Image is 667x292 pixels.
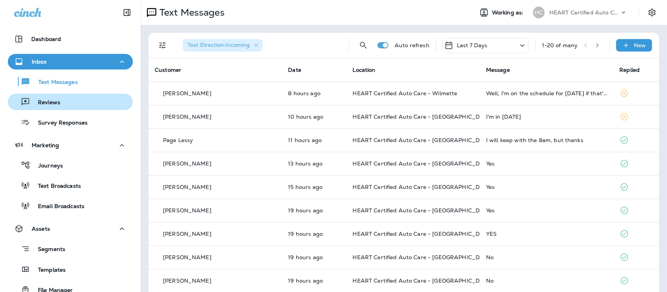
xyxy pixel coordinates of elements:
[549,9,620,16] p: HEART Certified Auto Care
[486,137,607,143] div: I will keep with the 8am, but thanks
[116,5,138,20] button: Collapse Sidebar
[8,54,133,69] button: Inbox
[163,114,211,120] p: [PERSON_NAME]
[8,240,133,257] button: Segments
[30,99,60,107] p: Reviews
[8,157,133,173] button: Journeys
[30,79,78,86] p: Text Messages
[353,254,493,261] span: HEART Certified Auto Care - [GEOGRAPHIC_DATA]
[8,177,133,194] button: Text Broadcasts
[353,160,493,167] span: HEART Certified Auto Care - [GEOGRAPHIC_DATA]
[163,278,211,284] p: [PERSON_NAME]
[620,66,640,73] span: Replied
[288,278,340,284] p: Sep 17, 2025 09:05 AM
[353,137,493,144] span: HEART Certified Auto Care - [GEOGRAPHIC_DATA]
[486,231,607,237] div: YES
[288,90,340,96] p: Sep 17, 2025 07:48 PM
[163,231,211,237] p: [PERSON_NAME]
[288,207,340,214] p: Sep 17, 2025 09:13 AM
[8,261,133,278] button: Templates
[188,41,250,48] span: Text Direction : Incoming
[486,66,510,73] span: Message
[533,7,545,18] div: HC
[486,114,607,120] div: I'm in tomorrow
[288,254,340,260] p: Sep 17, 2025 09:09 AM
[486,278,607,284] div: No
[163,184,211,190] p: [PERSON_NAME]
[353,230,493,237] span: HEART Certified Auto Care - [GEOGRAPHIC_DATA]
[356,37,371,53] button: Search Messages
[32,226,50,232] p: Assets
[486,184,607,190] div: Yes
[163,137,193,143] p: Page Lessy
[155,37,170,53] button: Filters
[155,66,181,73] span: Customer
[457,42,488,48] p: Last 7 Days
[8,31,133,47] button: Dashboard
[32,142,59,148] p: Marketing
[288,231,340,237] p: Sep 17, 2025 09:11 AM
[163,160,211,167] p: [PERSON_NAME]
[163,254,211,260] p: [PERSON_NAME]
[8,221,133,237] button: Assets
[163,90,211,96] p: [PERSON_NAME]
[486,254,607,260] div: No
[32,59,46,65] p: Inbox
[30,119,88,127] p: Survey Responses
[30,267,66,274] p: Templates
[156,7,225,18] p: Text Messages
[30,162,63,170] p: Journeys
[163,207,211,214] p: [PERSON_NAME]
[486,160,607,167] div: Yes
[395,42,429,48] p: Auto refresh
[486,90,607,96] div: Well, I'm on the schedule for tomorrow if that's still good.
[542,42,578,48] div: 1 - 20 of many
[183,39,263,52] div: Text Direction:Incoming
[30,203,84,210] p: Email Broadcasts
[353,90,458,97] span: HEART Certified Auto Care - Wilmette
[486,207,607,214] div: Yes
[288,184,340,190] p: Sep 17, 2025 01:20 PM
[353,183,493,191] span: HEART Certified Auto Care - [GEOGRAPHIC_DATA]
[288,66,301,73] span: Date
[288,137,340,143] p: Sep 17, 2025 04:50 PM
[8,73,133,90] button: Text Messages
[353,66,376,73] span: Location
[634,42,646,48] p: New
[8,198,133,214] button: Email Broadcasts
[30,246,65,254] p: Segments
[30,183,81,190] p: Text Broadcasts
[8,137,133,153] button: Marketing
[492,9,525,16] span: Working as:
[8,114,133,130] button: Survey Responses
[31,36,61,42] p: Dashboard
[8,94,133,110] button: Reviews
[353,277,493,284] span: HEART Certified Auto Care - [GEOGRAPHIC_DATA]
[288,160,340,167] p: Sep 17, 2025 02:40 PM
[353,113,493,120] span: HEART Certified Auto Care - [GEOGRAPHIC_DATA]
[645,5,659,20] button: Settings
[353,207,493,214] span: HEART Certified Auto Care - [GEOGRAPHIC_DATA]
[288,114,340,120] p: Sep 17, 2025 05:59 PM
